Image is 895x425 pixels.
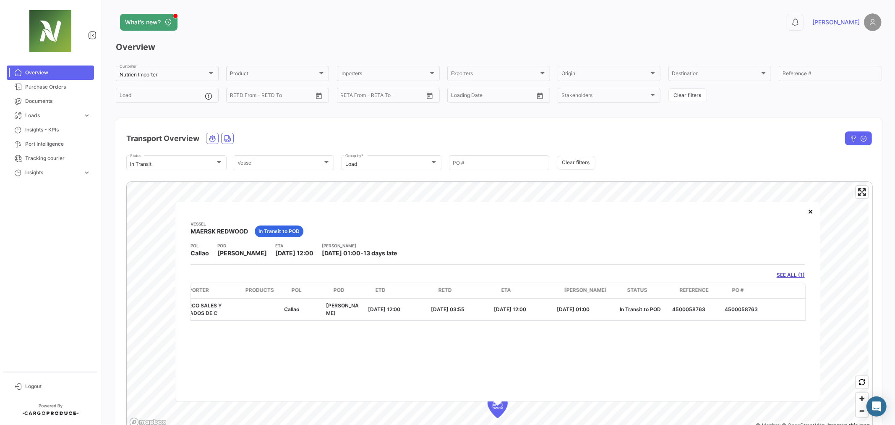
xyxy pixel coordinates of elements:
span: SALDECO SALES Y DERIVADOS DE C [175,302,222,316]
div: Abrir Intercom Messenger [866,396,887,417]
datatable-header-cell: POL [288,283,330,298]
button: Close popup [802,203,819,220]
span: POD [334,286,344,294]
span: [DATE] 12:00 [368,306,400,312]
input: From [230,94,242,100]
button: Ocean [206,133,218,144]
span: Insights - KPIs [25,126,91,134]
span: [DATE] 12:00 [494,306,526,312]
span: In Transit to POD [258,228,300,235]
span: [DATE] 01:00 [322,249,360,257]
button: Open calendar [313,89,325,102]
span: Product [230,72,318,78]
span: ETA [501,286,511,294]
span: Purchase Orders [25,83,91,91]
a: Port Intelligence [7,137,94,151]
span: Callao [190,249,209,257]
span: Insights [25,169,80,176]
button: Open calendar [534,89,546,102]
datatable-header-cell: RETD [435,283,498,298]
span: Reference [680,286,709,294]
span: Exporters [451,72,539,78]
span: 4500058763 [672,306,705,312]
a: SEE ALL (1) [777,271,805,279]
button: Enter fullscreen [856,186,868,198]
input: From [341,94,352,100]
button: Clear filters [557,156,595,170]
h4: Transport Overview [126,133,199,144]
input: From [451,94,463,100]
span: Destination [672,72,760,78]
a: Purchase Orders [7,80,94,94]
span: Status [627,286,647,294]
span: RETD [438,286,452,294]
span: In Transit to POD [620,306,661,312]
app-card-info-title: POL [190,242,209,249]
span: [PERSON_NAME] [564,286,607,294]
span: - [360,249,363,257]
input: To [358,94,398,100]
span: POL [292,286,302,294]
span: Overview [25,69,91,76]
img: 271cc1aa-31de-466a-a0eb-01e8d6f3049f.jpg [29,10,71,52]
a: Tracking courier [7,151,94,165]
datatable-header-cell: Products [242,283,288,298]
datatable-header-cell: POD [330,283,372,298]
span: expand_more [83,169,91,176]
button: Clear filters [668,88,707,102]
span: Origin [561,72,649,78]
span: Loads [25,112,80,119]
span: Tracking courier [25,155,91,162]
span: [DATE] 12:00 [275,249,313,257]
datatable-header-cell: Reference [676,283,729,298]
span: Vessel [237,161,323,167]
button: Land [222,133,233,144]
app-card-info-title: Vessel [190,220,248,227]
span: [PERSON_NAME] [326,302,359,316]
span: Importers [341,72,428,78]
h3: Overview [116,41,882,53]
span: What's new? [125,18,161,26]
div: Map marker [488,393,508,418]
span: Exporter [183,286,209,294]
span: expand_more [83,112,91,119]
a: Insights - KPIs [7,123,94,137]
datatable-header-cell: Exporter [179,283,242,298]
app-card-info-title: POD [217,242,267,249]
app-card-info-title: [PERSON_NAME] [322,242,397,249]
datatable-header-cell: Status [624,283,676,298]
button: What's new? [120,14,177,31]
mat-select-trigger: In Transit [130,161,151,167]
mat-select-trigger: Nutrien Importer [120,71,157,78]
a: Overview [7,66,94,80]
span: Products [245,286,274,294]
span: 13 days late [363,249,397,257]
button: Zoom in [856,393,868,405]
button: Zoom out [856,405,868,417]
span: MAERSK REDWOOD [190,227,248,236]
span: Port Intelligence [25,140,91,148]
span: Documents [25,97,91,105]
input: To [248,94,287,100]
span: Stakeholders [561,94,649,100]
datatable-header-cell: ETD [372,283,435,298]
app-card-info-title: ETA [275,242,313,249]
span: Logout [25,383,91,390]
datatable-header-cell: PO # [729,283,813,298]
button: Open calendar [423,89,436,102]
img: placeholder-user.png [864,13,882,31]
p: 4500058763 [725,306,802,313]
span: [DATE] 03:55 [431,306,464,312]
span: Callao [284,306,299,312]
span: [DATE] 01:00 [557,306,590,312]
datatable-header-cell: RETA [561,283,624,298]
input: To [469,94,509,100]
span: [PERSON_NAME] [812,18,860,26]
datatable-header-cell: ETA [498,283,561,298]
span: [PERSON_NAME] [217,249,267,257]
mat-select-trigger: Load [345,161,357,167]
span: PO # [732,286,744,294]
